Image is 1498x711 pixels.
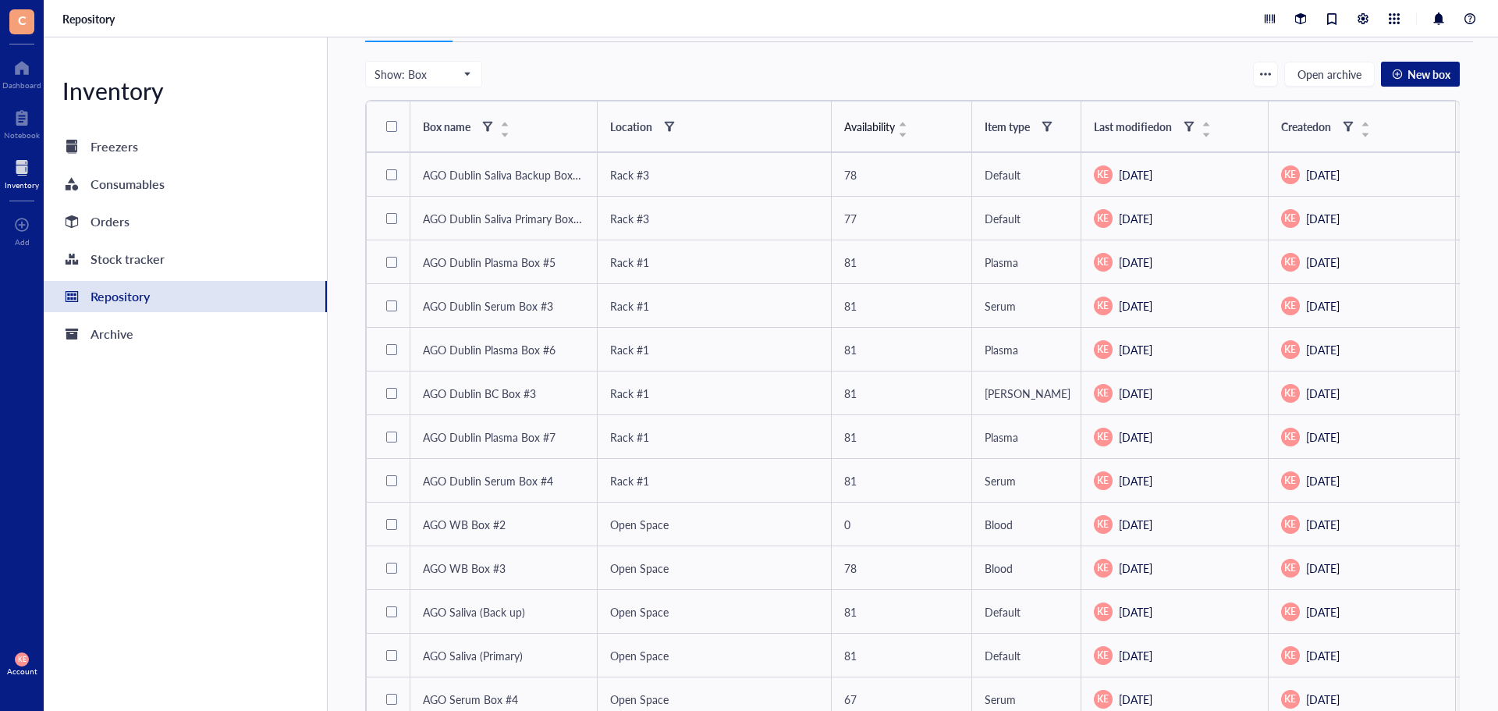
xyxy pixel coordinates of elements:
div: [DATE] [1094,559,1255,578]
span: KE [1097,474,1109,488]
div: Open Space [610,647,669,664]
span: KE [1284,255,1296,269]
div: [DATE] [1281,253,1443,272]
span: AGO WB Box #2 [423,517,506,532]
div: [DATE] [1281,297,1443,315]
span: KE [1097,430,1109,444]
a: Dashboard [2,55,41,90]
div: [DATE] [1094,515,1255,534]
span: AGO Dublin Plasma Box #6 [423,342,556,357]
a: Notebook [4,105,40,140]
div: Open Space [610,516,669,533]
span: KE [1284,474,1296,488]
span: KE [1284,561,1296,575]
span: KE [1097,299,1109,313]
div: Rack #1 [610,254,649,271]
div: Default [985,166,1068,183]
div: [DATE] [1281,471,1443,490]
span: KE [1284,386,1296,400]
div: Rack #1 [610,428,649,446]
span: New box [1407,67,1450,81]
span: KE [1097,212,1109,226]
div: [DATE] [1281,646,1443,665]
div: [DATE] [1094,471,1255,490]
div: Open Space [610,691,669,708]
div: [DATE] [1094,690,1255,709]
span: AGO Dublin Saliva Backup Box #1 [423,167,588,183]
span: KE [1284,692,1296,706]
div: 81 [844,341,959,358]
button: Open archive [1284,62,1375,87]
a: Consumables [44,169,327,200]
a: Repository [62,12,118,26]
div: Rack #1 [610,472,649,489]
span: KE [1097,255,1109,269]
div: [DATE] [1094,603,1255,621]
span: AGO Serum Box #4 [423,691,518,707]
span: AGO Dublin BC Box #3 [423,386,536,401]
div: [PERSON_NAME] [985,385,1068,402]
div: Serum [985,691,1068,708]
span: AGO Dublin Serum Box #3 [423,298,553,314]
div: Rack #1 [610,385,649,402]
div: Default [985,647,1068,664]
div: Location [610,118,652,135]
div: 81 [844,472,959,489]
div: Inventory [5,180,39,190]
div: Consumables [91,173,165,195]
div: [DATE] [1281,428,1443,446]
div: Plasma [985,428,1068,446]
div: [DATE] [1281,384,1443,403]
div: Repository [91,286,150,308]
span: KE [1097,386,1109,400]
span: KE [1284,299,1296,313]
span: KE [1284,168,1296,182]
div: 67 [844,691,959,708]
div: 81 [844,385,959,402]
div: [DATE] [1094,646,1255,665]
span: C [18,10,27,30]
div: [DATE] [1094,165,1255,184]
div: [DATE] [1281,515,1443,534]
span: KE [1097,649,1109,663]
span: KE [1097,343,1109,357]
div: 81 [844,603,959,620]
span: AGO Dublin Plasma Box #7 [423,429,556,445]
a: Stock tracker [44,244,327,275]
span: KE [1284,605,1296,619]
div: [DATE] [1281,690,1443,709]
a: Inventory [5,155,39,190]
span: KE [18,656,27,663]
a: Freezers [44,131,327,162]
div: Blood [985,516,1068,533]
div: 81 [844,428,959,446]
span: AGO Dublin Plasma Box #5 [423,254,556,270]
div: Stock tracker [91,248,165,270]
span: AGO WB Box #3 [423,560,506,576]
div: Serum [985,297,1068,315]
div: Default [985,603,1068,620]
span: KE [1097,561,1109,575]
span: Open archive [1297,68,1361,80]
span: AGO Saliva (Back up) [423,604,525,620]
a: Orders [44,206,327,237]
span: KE [1284,649,1296,663]
div: Archive [91,323,133,345]
span: KE [1284,517,1296,531]
div: 81 [844,254,959,271]
div: [DATE] [1094,297,1255,315]
div: Rack #3 [610,166,649,183]
div: [DATE] [1281,165,1443,184]
th: Availability [832,101,972,152]
a: Archive [44,318,327,350]
div: [DATE] [1281,559,1443,578]
div: 78 [844,166,959,183]
div: 81 [844,297,959,315]
div: [DATE] [1094,253,1255,272]
div: Created on [1281,118,1331,135]
span: KE [1097,517,1109,531]
div: Notebook [4,130,40,140]
span: KE [1097,692,1109,706]
div: Serum [985,472,1068,489]
div: Open Space [610,603,669,620]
